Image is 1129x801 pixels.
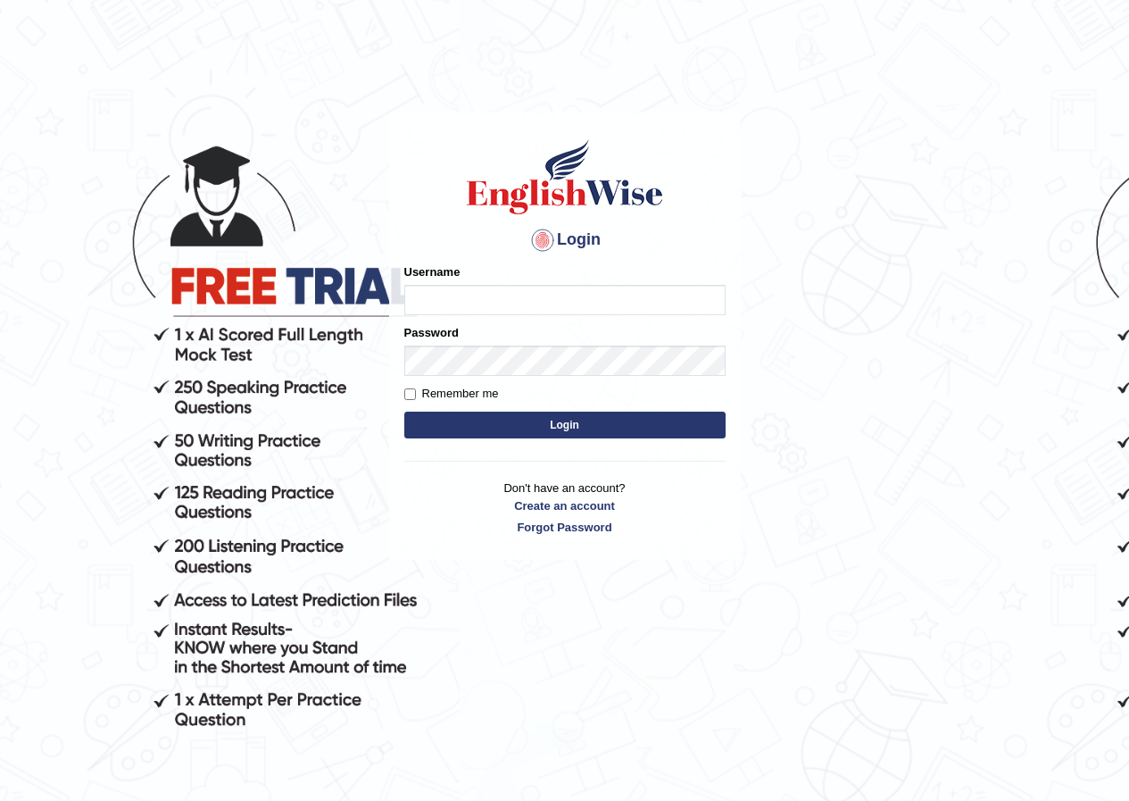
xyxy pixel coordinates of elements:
[404,519,726,536] a: Forgot Password
[404,385,499,403] label: Remember me
[404,226,726,254] h4: Login
[404,412,726,438] button: Login
[404,480,726,535] p: Don't have an account?
[404,388,416,400] input: Remember me
[404,324,459,341] label: Password
[463,137,667,217] img: Logo of English Wise sign in for intelligent practice with AI
[404,497,726,514] a: Create an account
[404,263,461,280] label: Username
